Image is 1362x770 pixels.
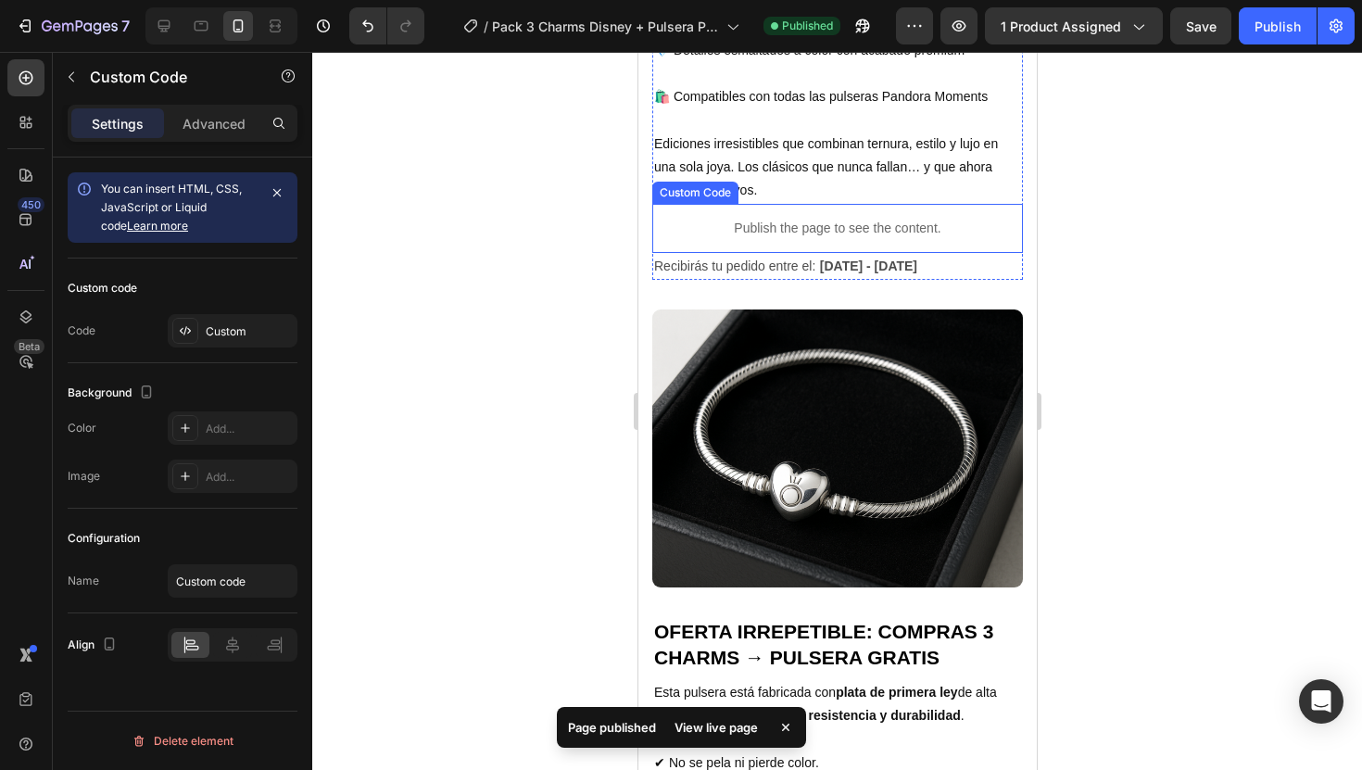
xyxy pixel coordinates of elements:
[16,569,355,615] span: Oferta irrepetible: compras 3 charms → pulsera GRATIS
[1299,679,1343,724] div: Open Intercom Messenger
[16,700,383,770] p: ✔ No se pela ni pierde color. ✔ No da alergia: libre de níquel. ✔ [PERSON_NAME], cómodo y llamativo.
[663,714,769,740] div: View live page
[127,219,188,233] a: Learn more
[90,66,247,88] p: Custom Code
[206,323,293,340] div: Custom
[206,421,293,437] div: Add...
[1001,17,1121,36] span: 1 product assigned
[638,52,1037,770] iframe: Design area
[68,726,297,756] button: Delete element
[68,322,95,339] div: Code
[1186,19,1217,34] span: Save
[568,718,656,737] p: Page published
[1239,7,1317,44] button: Publish
[132,730,233,752] div: Delete element
[132,656,322,671] strong: brillo, resistencia y durabilidad
[68,468,100,485] div: Image
[68,381,158,406] div: Background
[92,114,144,133] p: Settings
[1170,7,1231,44] button: Save
[782,18,833,34] span: Published
[14,167,385,186] p: Publish the page to see the content.
[68,280,137,297] div: Custom code
[206,469,293,486] div: Add...
[492,17,719,36] span: Pack 3 Charms Disney + Pulsera Pandora
[182,207,279,221] span: [DATE] - [DATE]
[68,530,140,547] div: Configuration
[7,7,138,44] button: 7
[18,133,96,149] div: Custom Code
[16,81,383,151] p: Ediciones irresistibles que combinan ternura, estilo y lujo en una sola joya. Los clásicos que nu...
[16,207,177,221] span: Recibirás tu pedido entre el:
[349,7,424,44] div: Undo/Redo
[101,182,242,233] span: You can insert HTML, CSS, JavaScript or Liquid code
[68,633,120,658] div: Align
[1255,17,1301,36] div: Publish
[484,17,488,36] span: /
[14,339,44,354] div: Beta
[197,633,320,648] strong: plata de primera ley
[183,114,246,133] p: Advanced
[985,7,1163,44] button: 1 product assigned
[68,420,96,436] div: Color
[14,258,385,536] img: gempages_582204240135455345-437d123d-bd91-4fac-a849-990dee3a24a4.webp
[121,15,130,37] p: 7
[68,573,99,589] div: Name
[16,629,383,675] p: Esta pulsera está fabricada con de alta calidad, lo que le da .
[18,197,44,212] div: 450
[16,33,383,80] p: 🛍️ Compatibles con todas las pulseras Pandora Moments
